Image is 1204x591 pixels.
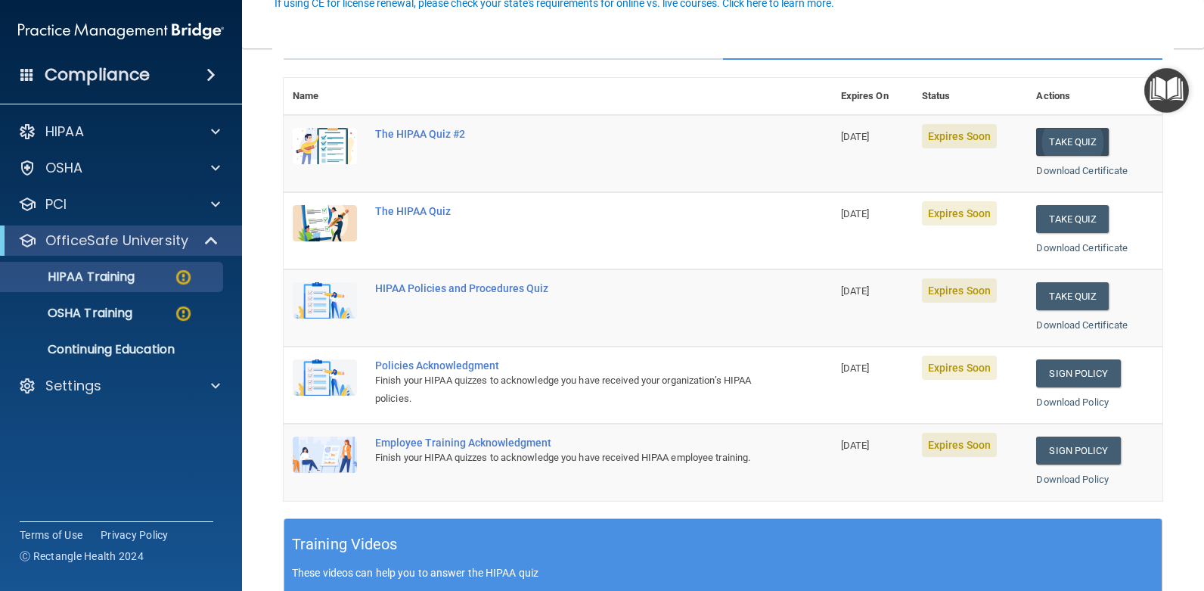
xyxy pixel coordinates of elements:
[375,128,756,140] div: The HIPAA Quiz #2
[1036,397,1109,408] a: Download Policy
[174,304,193,323] img: warning-circle.0cc9ac19.png
[922,124,997,148] span: Expires Soon
[922,201,997,226] span: Expires Soon
[101,527,169,543] a: Privacy Policy
[1036,242,1128,254] a: Download Certificate
[922,433,997,457] span: Expires Soon
[10,306,132,321] p: OSHA Training
[375,372,756,408] div: Finish your HIPAA quizzes to acknowledge you have received your organization’s HIPAA policies.
[375,359,756,372] div: Policies Acknowledgment
[1036,205,1109,233] button: Take Quiz
[841,362,870,374] span: [DATE]
[1036,437,1120,465] a: Sign Policy
[174,268,193,287] img: warning-circle.0cc9ac19.png
[284,78,366,115] th: Name
[45,159,83,177] p: OSHA
[45,232,188,250] p: OfficeSafe University
[1144,68,1189,113] button: Open Resource Center
[18,232,219,250] a: OfficeSafe University
[45,377,101,395] p: Settings
[1036,282,1109,310] button: Take Quiz
[841,208,870,219] span: [DATE]
[1027,78,1162,115] th: Actions
[375,449,756,467] div: Finish your HIPAA quizzes to acknowledge you have received HIPAA employee training.
[841,285,870,297] span: [DATE]
[1036,359,1120,387] a: Sign Policy
[45,195,67,213] p: PCI
[20,527,82,543] a: Terms of Use
[292,567,1154,579] p: These videos can help you to answer the HIPAA quiz
[922,278,997,303] span: Expires Soon
[375,282,756,294] div: HIPAA Policies and Procedures Quiz
[1036,165,1128,176] a: Download Certificate
[1036,128,1109,156] button: Take Quiz
[20,549,144,564] span: Ⓒ Rectangle Health 2024
[45,123,84,141] p: HIPAA
[10,342,216,357] p: Continuing Education
[1036,474,1109,485] a: Download Policy
[841,131,870,142] span: [DATE]
[292,531,398,558] h5: Training Videos
[10,269,135,285] p: HIPAA Training
[18,16,224,46] img: PMB logo
[18,377,220,395] a: Settings
[913,78,1028,115] th: Status
[841,440,870,451] span: [DATE]
[922,356,997,380] span: Expires Soon
[1036,319,1128,331] a: Download Certificate
[375,437,756,449] div: Employee Training Acknowledgment
[18,195,220,213] a: PCI
[832,78,913,115] th: Expires On
[375,205,756,217] div: The HIPAA Quiz
[18,123,220,141] a: HIPAA
[45,64,150,86] h4: Compliance
[18,159,220,177] a: OSHA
